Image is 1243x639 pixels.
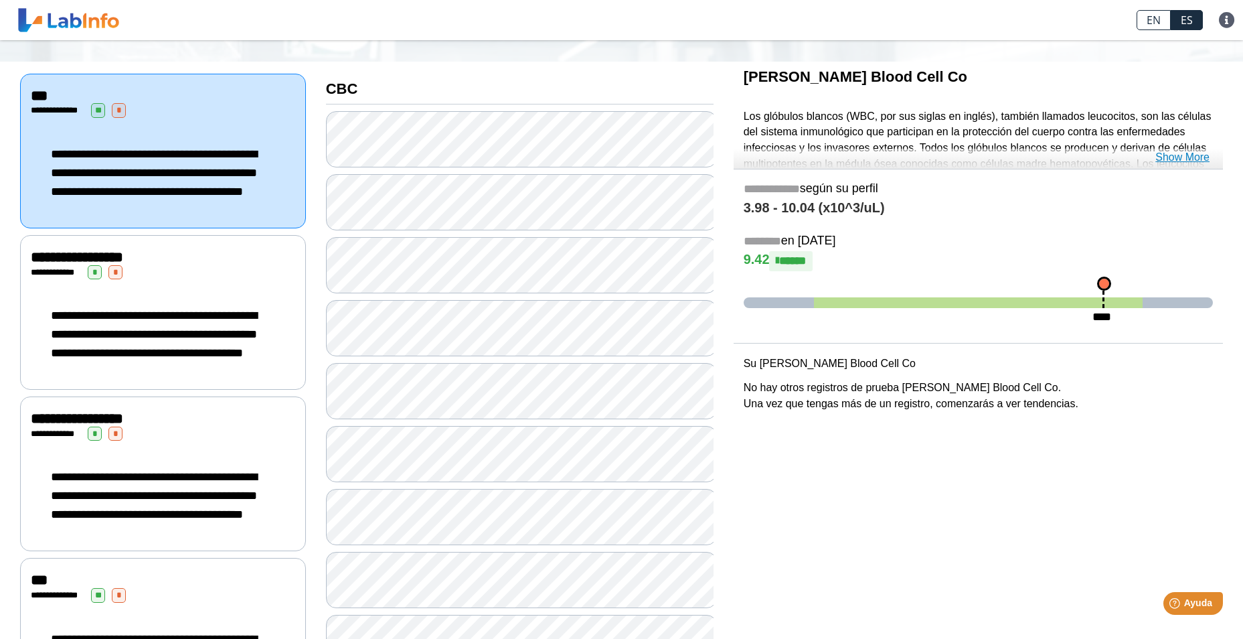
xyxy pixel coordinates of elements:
b: [PERSON_NAME] Blood Cell Co [744,68,967,85]
a: EN [1137,10,1171,30]
p: Los glóbulos blancos (WBC, por sus siglas en inglés), también llamados leucocitos, son las célula... [744,109,1213,253]
h5: según su perfil [744,182,1213,197]
h4: 9.42 [744,251,1213,271]
h5: en [DATE] [744,234,1213,249]
h4: 3.98 - 10.04 (x10^3/uL) [744,200,1213,216]
a: Show More [1155,149,1210,165]
a: ES [1171,10,1203,30]
iframe: Help widget launcher [1124,587,1228,624]
p: No hay otros registros de prueba [PERSON_NAME] Blood Cell Co. Una vez que tengas más de un regist... [744,380,1213,412]
p: Su [PERSON_NAME] Blood Cell Co [744,356,1213,372]
b: CBC [326,80,358,97]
